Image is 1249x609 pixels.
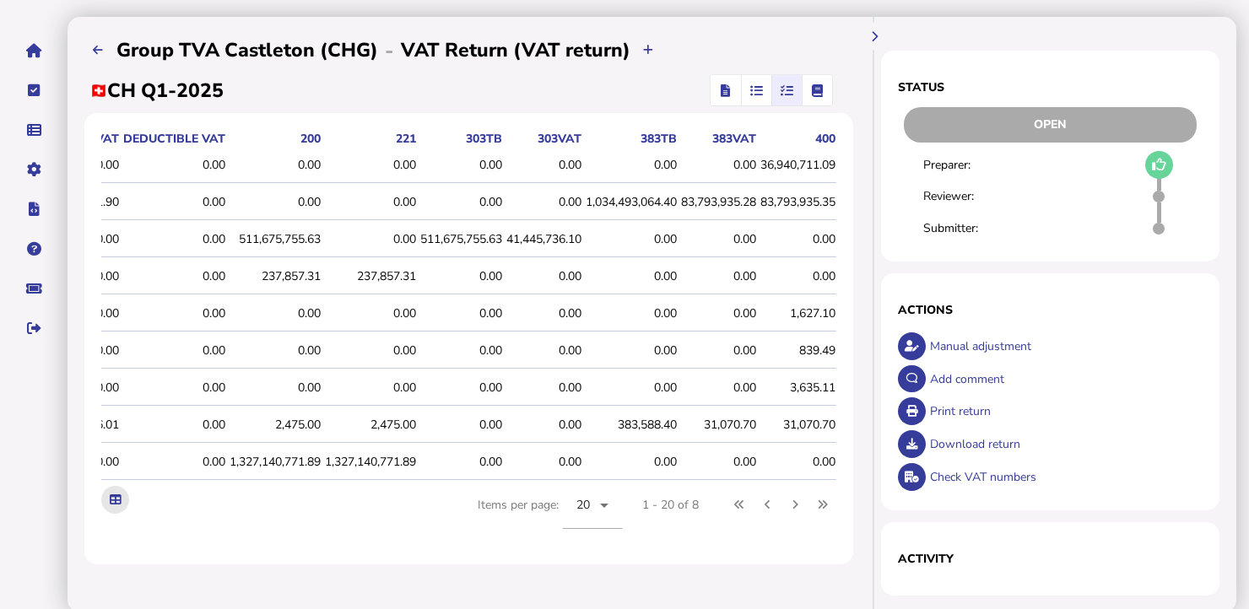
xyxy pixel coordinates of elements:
div: Check VAT numbers [926,461,1203,493]
button: Filings list - by month [84,36,112,64]
div: 0.00 [325,305,416,321]
div: 0.00 [681,454,756,470]
div: 383,588.40 [586,417,677,433]
div: 0.00 [506,342,581,358]
div: 0.00 [230,157,321,173]
div: 400 [760,131,835,147]
div: 0.00 [420,342,502,358]
div: 511,675,755.63 [230,231,321,247]
div: 839.49 [760,342,835,358]
div: 511,675,755.63 [420,231,502,247]
button: Open printable view of return. [898,397,926,425]
div: Reviewer: [923,188,1011,204]
div: 0.00 [420,194,502,210]
div: 0.00 [420,454,502,470]
div: 0.00 [420,268,502,284]
div: 0.00 [681,231,756,247]
div: 0.00 [230,342,321,358]
div: Download return [926,428,1203,461]
div: 0.00 [506,157,581,173]
span: 20 [576,497,591,513]
button: Make a comment in the activity log. [898,365,926,393]
button: Manage settings [16,152,51,187]
div: 0.00 [681,305,756,321]
div: 0.00 [230,380,321,396]
div: 0.00 [586,231,677,247]
i: Data manager [27,130,41,131]
div: 0.00 [586,342,677,358]
mat-button-toggle: Reconcilliation view by tax code [771,75,802,105]
div: 200 [230,131,321,147]
div: 0.00 [506,194,581,210]
div: Add comment [926,363,1203,396]
div: 0.00 [681,157,756,173]
div: 0.00 [760,231,835,247]
button: Developer hub links [16,191,51,227]
button: Raise a support ticket [16,271,51,306]
div: 36,940,711.09 [760,157,835,173]
button: Home [16,33,51,68]
img: ch.png [90,84,107,97]
div: Submitter: [923,220,1011,236]
div: 31,070.70 [760,417,835,433]
mat-form-field: Change page size [563,482,622,547]
div: 1,627.10 [760,305,835,321]
div: 0.00 [123,305,225,321]
h2: VAT Return (VAT return) [401,37,630,63]
button: Hide [861,22,889,50]
div: 0.00 [586,380,677,396]
div: 221 [325,131,416,147]
div: 0.00 [586,157,677,173]
div: 0.00 [586,454,677,470]
mat-button-toggle: Reconcilliation view by document [741,75,771,105]
div: 31,070.70 [681,417,756,433]
button: Download return [898,430,926,458]
button: Last page [808,491,836,519]
mat-button-toggle: Ledger [802,75,832,105]
div: 0.00 [123,417,225,433]
button: Previous page [754,491,781,519]
button: Upload transactions [635,36,662,64]
div: Items per page: [478,482,622,547]
button: Help pages [16,231,51,267]
div: 2,475.00 [325,417,416,433]
div: 0.00 [506,417,581,433]
div: 237,857.31 [325,268,416,284]
h1: Activity [898,551,1203,567]
div: 0.00 [420,305,502,321]
div: 383VAT [681,131,756,147]
div: 303TB [420,131,502,147]
div: 0.00 [420,417,502,433]
div: 1,327,140,771.89 [325,454,416,470]
div: Open [904,107,1197,143]
button: Export table data to Excel [101,486,129,514]
div: Preparer: [923,157,1011,173]
button: Mark as draft [1145,151,1173,179]
div: 2,475.00 [230,417,321,433]
button: Next page [781,491,809,519]
div: 0.00 [230,305,321,321]
button: First page [726,491,754,519]
div: 0.00 [325,194,416,210]
div: 0.00 [230,194,321,210]
div: 0.00 [586,305,677,321]
div: 0.00 [123,454,225,470]
h2: Group TVA Castleton (CHG) [116,37,378,63]
mat-button-toggle: Return view [711,75,741,105]
button: Make an adjustment to this return. [898,332,926,360]
div: 237,857.31 [230,268,321,284]
div: Return status - Actions are restricted to nominated users [898,107,1203,143]
div: Print return [926,395,1203,428]
div: 0.00 [681,342,756,358]
div: 0.00 [760,454,835,470]
h2: CH Q1-2025 [90,78,224,104]
div: 0.00 [325,157,416,173]
div: Manual adjustment [926,330,1203,363]
div: 0.00 [325,342,416,358]
div: 383TB [586,131,677,147]
div: 0.00 [506,380,581,396]
div: 0.00 [506,305,581,321]
div: 0.00 [506,268,581,284]
button: Check VAT numbers on return. [898,463,926,491]
div: 1 - 20 of 8 [642,497,699,513]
